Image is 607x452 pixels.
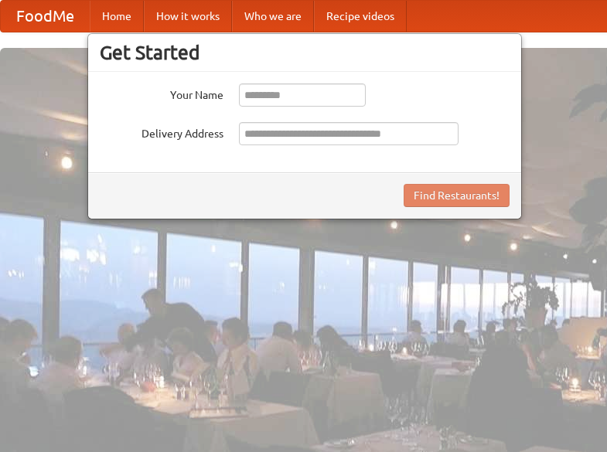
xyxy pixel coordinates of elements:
[232,1,314,32] a: Who we are
[1,1,90,32] a: FoodMe
[404,184,510,207] button: Find Restaurants!
[314,1,407,32] a: Recipe videos
[100,122,223,141] label: Delivery Address
[100,83,223,103] label: Your Name
[144,1,232,32] a: How it works
[100,41,510,64] h3: Get Started
[90,1,144,32] a: Home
